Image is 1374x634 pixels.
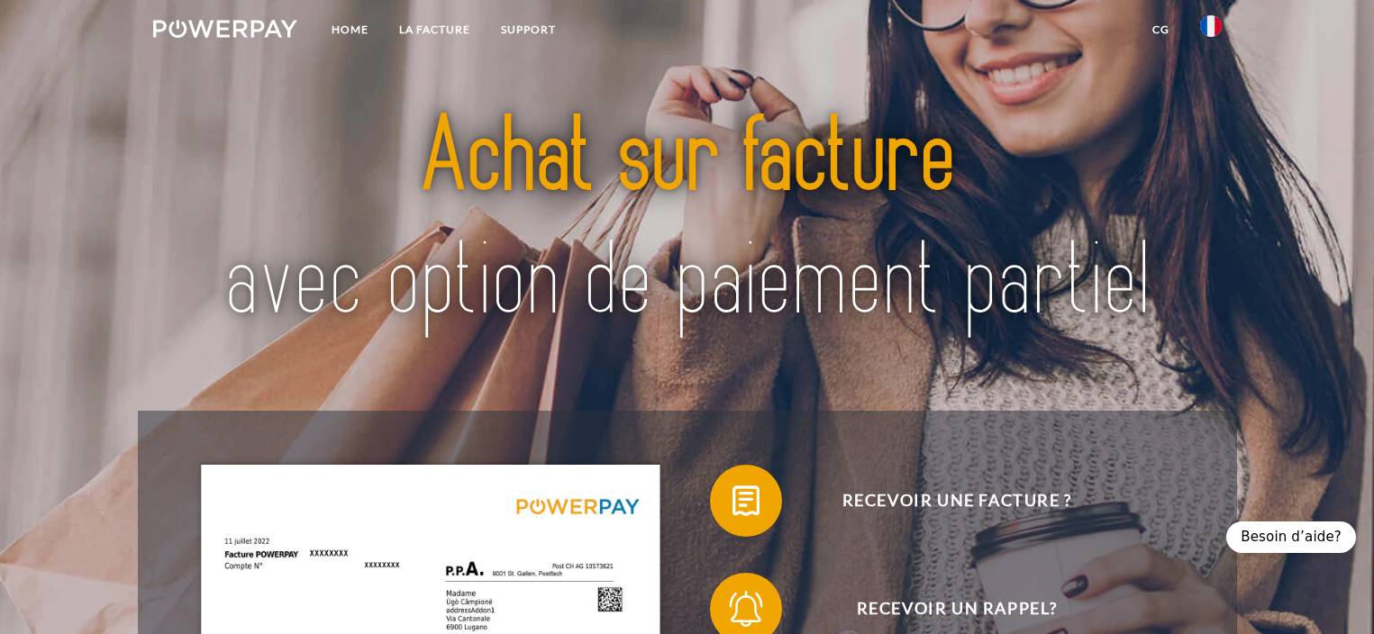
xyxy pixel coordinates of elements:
[723,586,769,631] img: qb_bell.svg
[486,14,571,46] a: Support
[205,63,1169,376] img: title-powerpay_fr.svg
[710,465,1178,537] button: Recevoir une facture ?
[316,14,384,46] a: Home
[153,20,298,38] img: logo-powerpay-white.svg
[1226,521,1356,553] div: Besoin d’aide?
[736,465,1178,537] span: Recevoir une facture ?
[384,14,486,46] a: LA FACTURE
[1200,15,1222,37] img: fr
[1137,14,1185,46] a: CG
[723,478,769,523] img: qb_bill.svg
